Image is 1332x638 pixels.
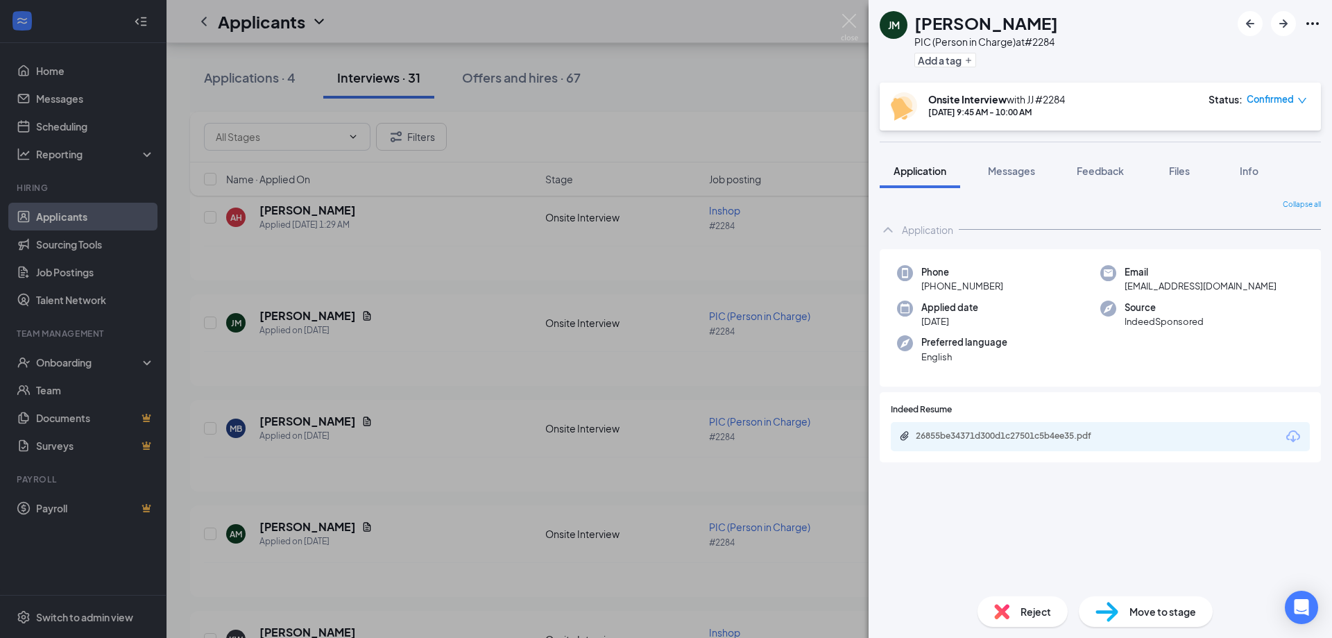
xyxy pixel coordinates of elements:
[899,430,910,442] svg: Paperclip
[888,18,900,32] div: JM
[921,301,978,314] span: Applied date
[914,53,976,67] button: PlusAdd a tag
[921,335,1007,349] span: Preferred language
[916,430,1110,442] div: 26855be34371d300d1c27501c5b4ee35.pdf
[988,165,1035,177] span: Messages
[1125,314,1204,328] span: IndeedSponsored
[1297,96,1307,106] span: down
[1304,15,1321,32] svg: Ellipses
[1169,165,1190,177] span: Files
[1275,15,1292,32] svg: ArrowRight
[1247,92,1294,106] span: Confirmed
[1125,301,1204,314] span: Source
[921,265,1003,279] span: Phone
[1285,428,1301,445] svg: Download
[928,106,1065,118] div: [DATE] 9:45 AM - 10:00 AM
[1240,165,1258,177] span: Info
[928,92,1065,106] div: with JJ #2284
[1242,15,1258,32] svg: ArrowLeftNew
[921,350,1007,364] span: English
[1271,11,1296,36] button: ArrowRight
[1129,604,1196,619] span: Move to stage
[1021,604,1051,619] span: Reject
[1285,591,1318,624] div: Open Intercom Messenger
[921,279,1003,293] span: [PHONE_NUMBER]
[921,314,978,328] span: [DATE]
[902,223,953,237] div: Application
[914,11,1058,35] h1: [PERSON_NAME]
[1125,279,1276,293] span: [EMAIL_ADDRESS][DOMAIN_NAME]
[891,403,952,417] span: Indeed Resume
[964,56,973,65] svg: Plus
[880,221,896,238] svg: ChevronUp
[1283,199,1321,210] span: Collapse all
[928,93,1007,106] b: Onsite Interview
[899,430,1124,444] a: Paperclip26855be34371d300d1c27501c5b4ee35.pdf
[914,35,1058,49] div: PIC (Person in Charge) at #2284
[1209,92,1243,106] div: Status :
[1077,165,1124,177] span: Feedback
[1125,265,1276,279] span: Email
[894,165,946,177] span: Application
[1238,11,1263,36] button: ArrowLeftNew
